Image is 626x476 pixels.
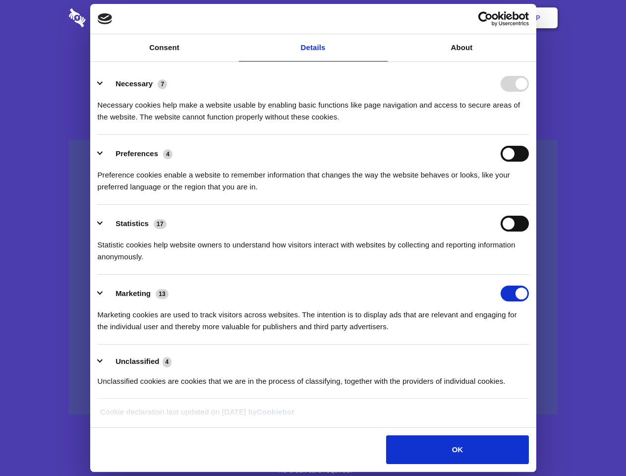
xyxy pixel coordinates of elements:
span: 4 [163,149,172,159]
h1: Eliminate Slack Data Loss. [69,45,558,80]
div: Marketing cookies are used to track visitors across websites. The intention is to display ads tha... [98,301,529,333]
a: Contact [402,2,448,33]
span: 4 [163,357,172,367]
a: Details [239,34,388,61]
iframe: Drift Widget Chat Controller [576,426,614,464]
button: Necessary (7) [98,76,173,92]
a: Login [450,2,493,33]
a: Consent [90,34,239,61]
a: Usercentrics Cookiebot - opens in a new window [442,11,529,26]
button: OK [386,435,528,464]
div: Statistic cookies help website owners to understand how visitors interact with websites by collec... [98,232,529,263]
label: Marketing [115,289,151,297]
div: Preference cookies enable a website to remember information that changes the way the website beha... [98,162,529,193]
span: 13 [156,289,169,299]
span: 17 [154,219,167,229]
div: Necessary cookies help make a website usable by enabling basic functions like page navigation and... [98,92,529,123]
div: Unclassified cookies are cookies that we are in the process of classifying, together with the pro... [98,368,529,387]
a: Wistia video thumbnail [69,140,558,415]
a: About [388,34,536,61]
a: Cookiebot [257,408,294,416]
label: Statistics [115,219,149,228]
button: Preferences (4) [98,146,179,162]
h4: Auto-redaction of sensitive data, encrypted data sharing and self-destructing private chats. Shar... [69,90,558,123]
a: Pricing [291,2,334,33]
label: Necessary [115,79,153,88]
button: Statistics (17) [98,216,173,232]
button: Marketing (13) [98,286,175,301]
span: 7 [158,79,167,89]
label: Preferences [115,149,158,158]
button: Unclassified (4) [98,356,178,368]
img: logo [98,13,113,24]
div: Cookie declaration last updated on [DATE] by [93,406,533,425]
img: logo-wordmark-white-trans-d4663122ce5f474addd5e946df7df03e33cb6a1c49d2221995e7729f52c070b2.svg [69,8,154,27]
